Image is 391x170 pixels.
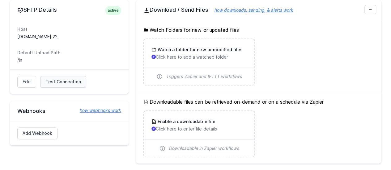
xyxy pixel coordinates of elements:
[45,79,81,85] span: Test Connection
[144,39,254,85] a: Watch a folder for new or modified files Click here to add a watched folder Triggers Zapier and I...
[143,6,374,14] h2: Download / Send Files
[156,47,242,53] h3: Watch a folder for new or modified files
[105,6,121,15] span: active
[151,54,247,60] p: Click here to add a watched folder
[143,26,374,34] h5: Watch Folders for new or updated files
[151,126,247,132] p: Click here to enter file details
[40,76,86,88] a: Test Connection
[17,76,36,88] a: Edit
[17,50,121,56] dt: Default Upload Path
[74,107,121,114] a: how webhooks work
[17,26,121,32] dt: Host
[166,73,242,80] span: Triggers Zapier and IFTTT workflows
[144,111,254,157] a: Enable a downloadable file Click here to enter file details Downloadable in Zapier workflows
[208,7,293,13] a: how downloads, sending, & alerts work
[17,6,121,14] h2: SFTP Details
[360,139,384,163] iframe: Drift Widget Chat Controller
[156,118,215,125] h3: Enable a downloadable file
[169,145,240,151] span: Downloadable in Zapier workflows
[17,107,121,115] h2: Webhooks
[17,34,121,40] dd: [DOMAIN_NAME]:22
[143,98,374,106] h5: Downloadable files can be retrieved on-demand or on a schedule via Zapier
[17,57,121,63] dd: /in
[17,127,57,139] a: Add Webhook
